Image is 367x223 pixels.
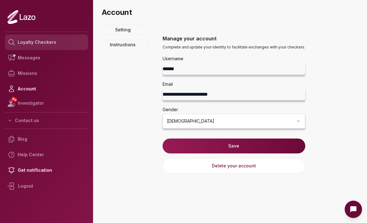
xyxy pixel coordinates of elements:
[5,81,88,97] a: Account
[97,25,149,35] a: Setting
[163,35,305,42] h3: Manage your account
[5,131,88,147] a: Blog
[5,115,88,126] button: Contact us
[163,107,178,112] label: Gender
[5,162,88,178] a: Get notification
[163,56,183,61] label: Username
[5,178,88,194] div: Logout
[163,139,305,153] button: Save
[11,96,18,102] span: NEW
[163,81,173,87] label: Email
[5,66,88,81] a: Missions
[163,45,305,50] p: Complete and update your identity to facilitate exchanges with your checkers.
[5,34,88,50] a: Loyalty Checkers
[5,50,88,66] a: Messages
[163,158,305,173] button: Delete your account
[345,201,362,218] button: Open Intercom messenger
[102,7,362,17] h3: Account
[5,147,88,162] a: Help Center
[5,97,88,110] a: NEWInvestigator
[97,40,149,50] a: Instructions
